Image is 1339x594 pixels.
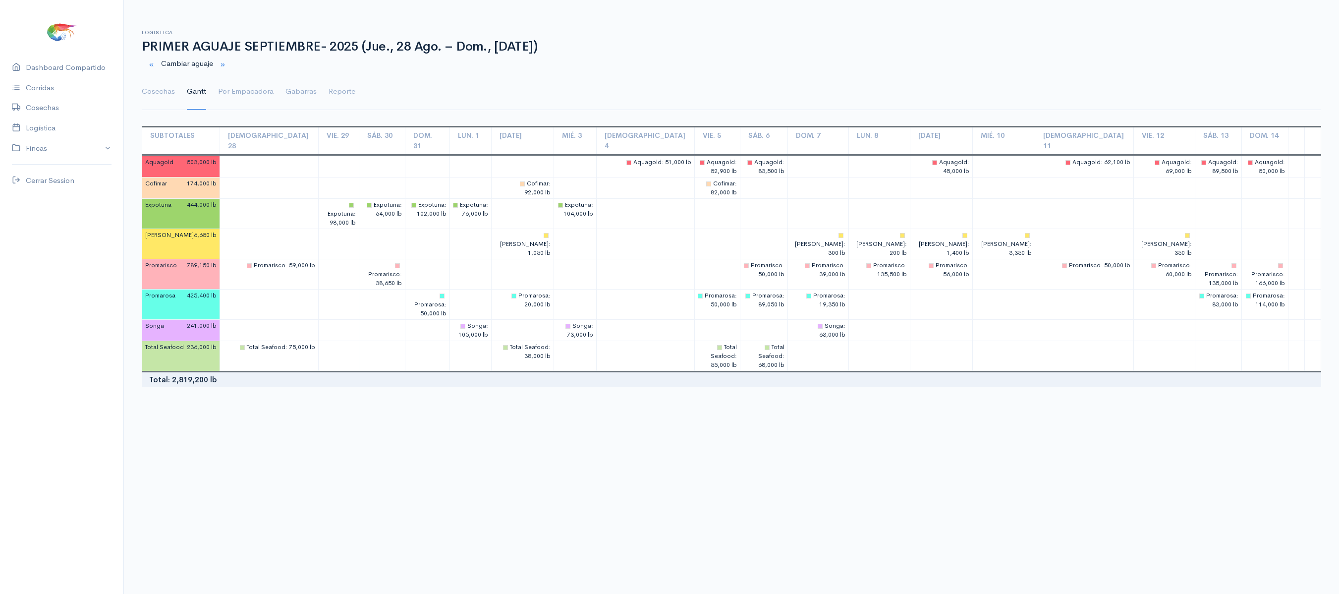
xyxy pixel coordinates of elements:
[745,292,784,308] span: : 89,050 lb
[866,261,907,278] span: : 135,500 lb
[752,292,782,299] span: Promarosa
[453,201,488,218] span: : 76,000 lb
[554,126,597,155] td: Mié. 3
[1141,231,1192,257] span: : 350 lb
[142,372,220,387] td: Total: 2,819,200 lb
[145,291,175,300] span: Promarosa
[527,179,549,187] span: Cofimar
[705,292,735,299] span: Promarosa
[787,126,849,155] td: Dom. 7
[328,210,354,218] span: Expotuna
[142,40,1321,54] h1: PRIMER AGUAJE SEPTIEMBRE- 2025 (Jue., 28 Ago. – Dom., [DATE])
[1205,261,1238,287] span: : 135,000 lb
[247,343,285,351] span: Total Seafood
[1251,261,1285,287] span: : 166,000 lb
[503,343,551,360] span: : 38,000 lb
[142,74,175,110] a: Cosechas
[367,201,402,218] span: : 64,000 lb
[1241,126,1288,155] td: Dom. 14
[518,292,549,299] span: Promarosa
[818,322,845,339] span: : 63,000 lb
[1141,240,1190,248] span: [PERSON_NAME]
[1205,270,1236,278] span: Promarisco
[1065,158,1130,166] span: : 62,100 lb
[981,231,1032,257] span: : 3,350 lb
[145,261,177,270] span: Promarisco
[500,231,551,257] span: : 1,050 lb
[795,231,845,257] span: : 300 lb
[713,179,735,187] span: Cofimar
[1155,158,1192,175] span: : 69,000 lb
[972,126,1035,155] td: Mié. 10
[449,126,491,155] td: Lun. 1
[145,231,194,239] span: [PERSON_NAME]
[458,322,488,339] span: : 105,000 lb
[856,231,907,257] span: : 200 lb
[510,343,549,351] span: Total Seafood
[374,201,400,209] span: Expotuna
[747,158,784,175] span: : 83,500 lb
[1255,158,1283,166] span: Aquagold
[1133,126,1195,155] td: Vie. 12
[1072,158,1101,166] span: Aquagold
[1199,292,1238,308] span: : 83,000 lb
[1158,261,1190,269] span: Promarisco
[706,179,737,196] span: : 82,000 lb
[558,201,593,218] span: : 104,000 lb
[520,179,551,196] span: : 92,000 lb
[187,343,217,352] span: 236,000 lb
[142,30,1321,35] h6: Logistica
[795,240,843,248] span: [PERSON_NAME]
[145,343,184,352] span: Total Seafood
[711,343,737,369] span: : 55,000 lb
[405,126,450,155] td: Dom. 31
[1251,270,1283,278] span: Promarisco
[145,179,167,188] span: Cofimar
[187,200,217,209] span: 444,000 lb
[329,74,355,110] a: Reporte
[1062,261,1130,269] span: : 50,000 lb
[511,292,551,308] span: : 20,000 lb
[187,74,206,110] a: Gantt
[758,343,784,360] span: Total Seafood
[1208,158,1236,166] span: Aquagold
[805,261,845,278] span: : 39,000 lb
[981,240,1030,248] span: [PERSON_NAME]
[758,343,784,369] span: : 68,000 lb
[1162,158,1190,166] span: Aquagold
[751,261,782,269] span: Promarisco
[1206,292,1236,299] span: Promarosa
[145,200,171,209] span: Expotuna
[414,292,446,317] span: : 50,000 lb
[492,126,554,155] td: [DATE]
[849,126,910,155] td: Lun. 8
[910,126,973,155] td: [DATE]
[1201,158,1238,175] span: : 89,500 lb
[813,292,843,299] span: Promarosa
[929,261,969,278] span: : 56,000 lb
[194,231,217,239] span: 6,650 lb
[136,54,1327,74] div: Cambiar aguaje
[919,240,967,248] span: [PERSON_NAME]
[596,126,694,155] td: [DEMOGRAPHIC_DATA] 4
[187,261,217,270] span: 789,150 lb
[572,322,591,330] span: Songa
[145,321,164,330] span: Songa
[500,240,549,248] span: [PERSON_NAME]
[565,201,591,209] span: Expotuna
[142,126,220,155] td: Subtotales
[460,201,486,209] span: Expotuna
[218,74,274,110] a: Por Empacadora
[1069,261,1101,269] span: Promarisco
[806,292,845,308] span: : 19,350 lb
[368,261,402,287] span: : 38,650 lb
[145,158,173,167] span: Aquagold
[565,322,593,339] span: : 73,000 lb
[467,322,486,330] span: Songa
[812,261,843,269] span: Promarisco
[187,179,217,188] span: 174,000 lb
[707,158,735,166] span: Aquagold
[187,291,217,300] span: 425,400 lb
[932,158,969,175] span: : 45,000 lb
[411,201,446,218] span: : 102,000 lb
